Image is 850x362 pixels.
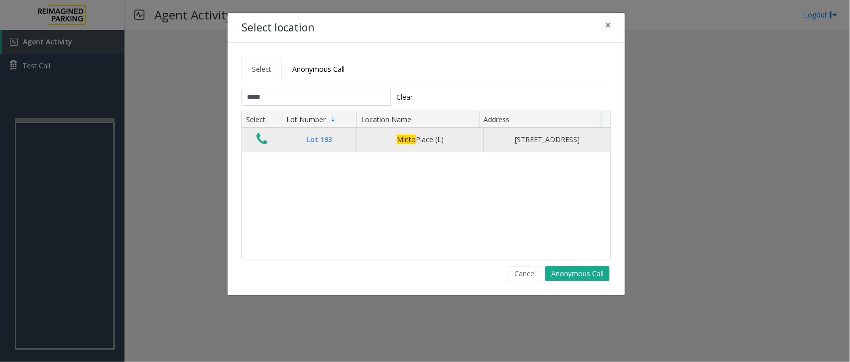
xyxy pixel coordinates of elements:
div: Place (L) [363,134,478,145]
span: Select [252,64,271,74]
span: Sortable [329,115,337,123]
span: Anonymous Call [292,64,345,74]
span: × [605,18,611,32]
span: Minto [397,135,416,144]
div: Data table [242,111,610,260]
button: Close [598,13,618,37]
span: Location Name [361,115,411,124]
h4: Select location [242,20,314,36]
span: Address [484,115,509,124]
ul: Tabs [242,57,611,81]
div: Lot 193 [288,134,351,145]
button: Clear [391,89,419,106]
span: Lot Number [286,115,326,124]
button: Anonymous Call [545,266,609,281]
th: Select [242,111,282,128]
div: [STREET_ADDRESS] [490,134,605,145]
button: Cancel [508,266,542,281]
